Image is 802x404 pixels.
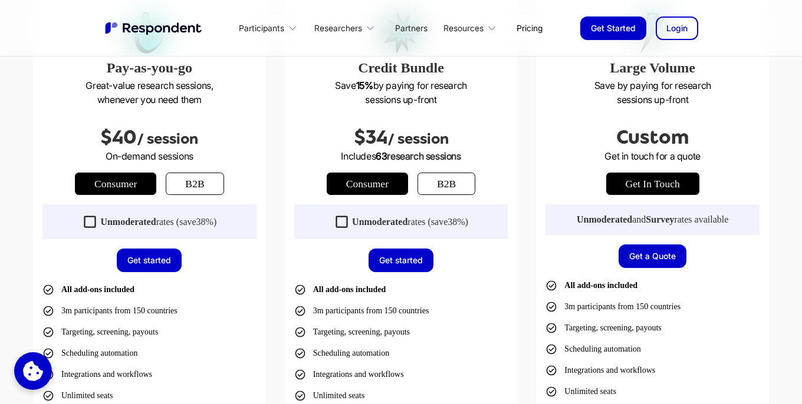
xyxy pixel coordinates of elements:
[42,78,257,107] p: Great-value research sessions, whenever you need them
[443,22,484,34] div: Resources
[42,303,178,319] li: 3m participants from 150 countries
[545,299,681,315] li: 3m participants from 150 countries
[196,217,213,227] span: 38%
[418,173,475,195] a: b2b
[104,21,204,36] img: Untitled UI logotext
[437,14,507,42] div: Resources
[42,345,137,362] li: Scheduling automation
[386,14,437,42] a: Partners
[606,173,699,195] a: get in touch
[232,14,308,42] div: Participants
[294,78,508,107] p: Save by paying for research sessions up-front
[42,324,158,340] li: Targeting, screening, payouts
[314,22,362,34] div: Researchers
[166,173,223,195] a: b2b
[387,150,461,162] span: research sessions
[327,173,408,195] a: Consumer
[387,131,449,147] span: / session
[619,244,686,268] a: Get a Quote
[656,16,698,40] a: Login
[61,285,134,294] strong: All add-ons included
[545,78,760,107] p: Save by paying for research sessions up-front
[42,149,257,163] p: On-demand sessions
[308,14,386,42] div: Researchers
[545,149,760,163] p: Get in touch for a quote
[100,127,137,148] span: $40
[545,320,661,336] li: Targeting, screening, payouts
[294,388,365,404] li: Unlimited seats
[239,22,284,34] div: Participants
[545,362,655,379] li: Integrations and workflows
[616,127,689,148] span: Custom
[545,341,640,357] li: Scheduling automation
[356,80,373,91] strong: 15%
[580,16,646,40] a: Get Started
[294,366,404,383] li: Integrations and workflows
[313,285,386,294] strong: All add-ons included
[352,216,468,228] div: rates (save )
[104,21,204,36] a: home
[294,303,429,319] li: 3m participants from 150 countries
[545,383,616,400] li: Unlimited seats
[100,217,156,227] strong: Unmoderated
[75,173,156,195] a: Consumer
[376,150,387,162] span: 63
[137,131,198,147] span: / session
[117,249,182,272] a: Get started
[352,217,407,227] strong: Unmoderated
[577,214,632,224] strong: Unmoderated
[354,127,387,148] span: $34
[294,57,508,78] h3: Credit Bundle
[448,217,465,227] span: 38%
[507,14,552,42] a: Pricing
[545,57,760,78] h3: Large Volume
[100,216,216,228] div: rates (save )
[646,214,674,224] strong: Survey
[577,214,728,226] div: and rates available
[369,249,433,272] a: Get started
[294,324,410,340] li: Targeting, screening, payouts
[294,345,389,362] li: Scheduling automation
[42,366,152,383] li: Integrations and workflows
[564,281,637,290] strong: All add-ons included
[42,388,113,404] li: Unlimited seats
[42,57,257,78] h3: Pay-as-you-go
[294,149,508,163] p: Includes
